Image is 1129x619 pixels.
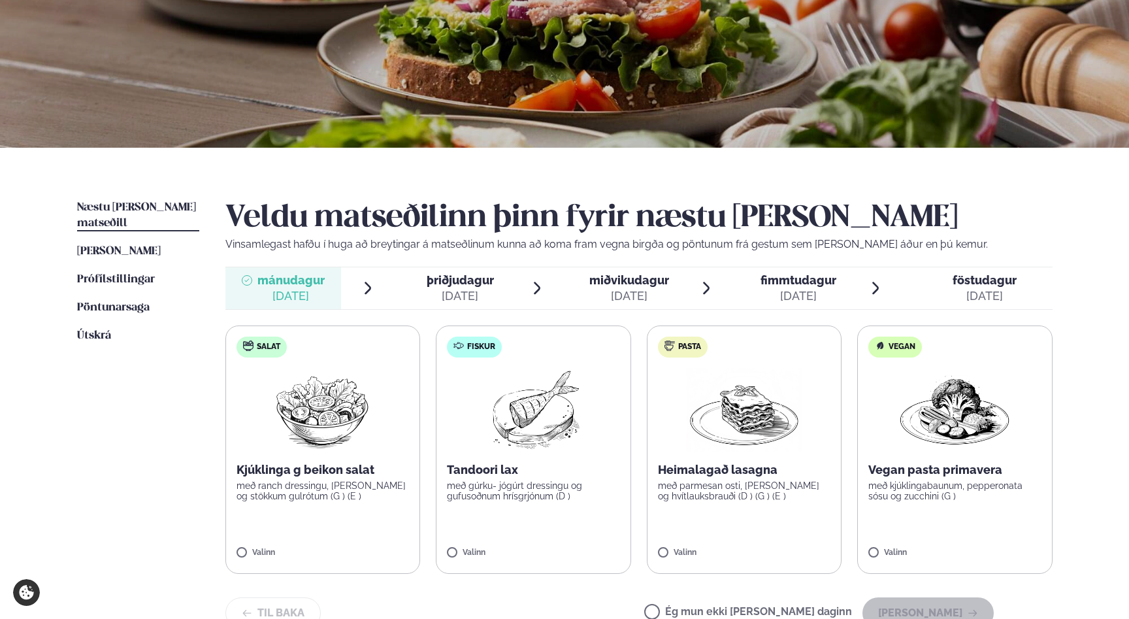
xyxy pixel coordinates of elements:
[257,288,325,304] div: [DATE]
[447,462,620,478] p: Tandoori lax
[589,273,669,287] span: miðvikudagur
[687,368,802,452] img: Lasagna.png
[257,273,325,287] span: mánudagur
[658,462,831,478] p: Heimalagað lasagna
[953,288,1017,304] div: [DATE]
[77,244,161,259] a: [PERSON_NAME]
[257,342,280,352] span: Salat
[889,342,915,352] span: Vegan
[77,272,155,288] a: Prófílstillingar
[447,480,620,501] p: með gúrku- jógúrt dressingu og gufusoðnum hrísgrjónum (D )
[77,330,111,341] span: Útskrá
[77,202,196,229] span: Næstu [PERSON_NAME] matseðill
[453,341,464,351] img: fish.svg
[761,273,836,287] span: fimmtudagur
[467,342,495,352] span: Fiskur
[225,200,1053,237] h2: Veldu matseðilinn þinn fyrir næstu [PERSON_NAME]
[427,273,494,287] span: þriðjudagur
[761,288,836,304] div: [DATE]
[476,368,591,452] img: Fish.png
[13,579,40,606] a: Cookie settings
[678,342,701,352] span: Pasta
[868,480,1041,501] p: með kjúklingabaunum, pepperonata sósu og zucchini (G )
[77,300,150,316] a: Pöntunarsaga
[77,328,111,344] a: Útskrá
[953,273,1017,287] span: föstudagur
[875,341,885,351] img: Vegan.svg
[77,246,161,257] span: [PERSON_NAME]
[265,368,380,452] img: Salad.png
[243,341,254,351] img: salad.svg
[225,237,1053,252] p: Vinsamlegast hafðu í huga að breytingar á matseðlinum kunna að koma fram vegna birgða og pöntunum...
[664,341,675,351] img: pasta.svg
[868,462,1041,478] p: Vegan pasta primavera
[589,288,669,304] div: [DATE]
[77,200,199,231] a: Næstu [PERSON_NAME] matseðill
[237,462,410,478] p: Kjúklinga g beikon salat
[658,480,831,501] p: með parmesan osti, [PERSON_NAME] og hvítlauksbrauði (D ) (G ) (E )
[77,302,150,313] span: Pöntunarsaga
[237,480,410,501] p: með ranch dressingu, [PERSON_NAME] og stökkum gulrótum (G ) (E )
[427,288,494,304] div: [DATE]
[77,274,155,285] span: Prófílstillingar
[897,368,1012,452] img: Vegan.png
